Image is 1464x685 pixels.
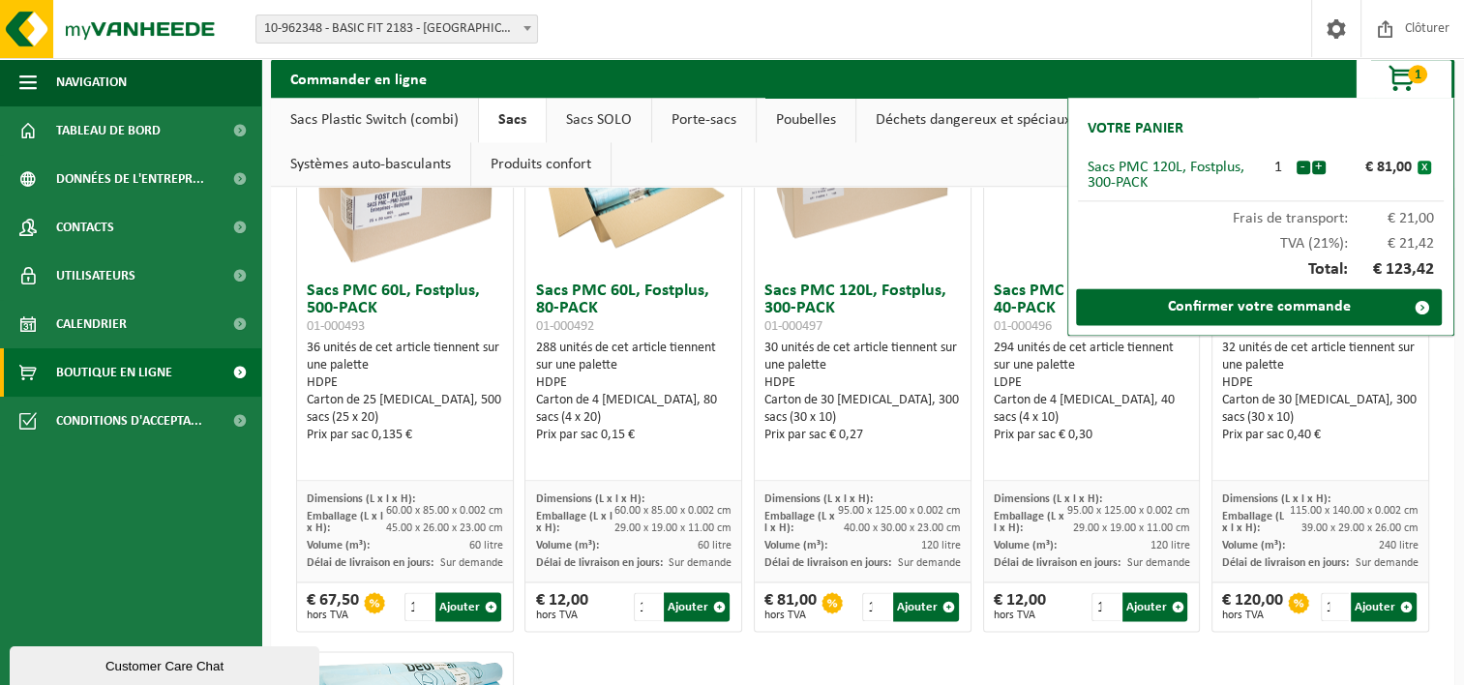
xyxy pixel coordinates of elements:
span: hors TVA [1222,610,1283,621]
span: 01-000497 [764,319,822,334]
span: Dimensions (L x l x H): [307,493,415,505]
div: Prix par sac 0,40 € [1222,427,1419,444]
div: 32 unités de cet article tiennent sur une palette [1222,340,1419,444]
span: Sur demande [1356,557,1419,569]
span: 60 litre [698,540,732,551]
div: Prix par sac € 0,30 [994,427,1190,444]
div: € 67,50 [307,592,359,621]
div: 30 unités de cet article tiennent sur une palette [764,340,961,444]
span: € 123,42 [1348,261,1435,279]
button: x [1418,161,1431,174]
div: € 12,00 [994,592,1046,621]
a: Sacs SOLO [547,98,651,142]
span: 40.00 x 30.00 x 23.00 cm [844,522,961,534]
span: 01-000496 [994,319,1052,334]
span: Conditions d'accepta... [56,397,202,445]
span: hors TVA [764,610,817,621]
span: Dimensions (L x l x H): [764,493,873,505]
h3: Sacs PMC 120L, Fostplus, 300-PACK [764,283,961,335]
span: 01-000493 [307,319,365,334]
div: 36 unités de cet article tiennent sur une palette [307,340,503,444]
span: Sur demande [1126,557,1189,569]
span: € 21,00 [1348,211,1435,226]
span: Volume (m³): [1222,540,1285,551]
span: Dimensions (L x l x H): [994,493,1102,505]
div: Carton de 4 [MEDICAL_DATA], 80 sacs (4 x 20) [535,392,732,427]
div: Prix par sac € 0,27 [764,427,961,444]
span: Sur demande [669,557,732,569]
span: 10-962348 - BASIC FIT 2183 - BEYNE-HEUSAY [255,15,538,44]
span: 120 litre [921,540,961,551]
span: Sur demande [898,557,961,569]
div: € 12,00 [535,592,587,621]
button: Ajouter [893,592,959,621]
span: 39.00 x 29.00 x 26.00 cm [1301,522,1419,534]
h2: Commander en ligne [271,59,446,97]
span: Navigation [56,58,127,106]
span: Délai de livraison en jours: [1222,557,1349,569]
div: HDPE [535,374,732,392]
span: Délai de livraison en jours: [994,557,1120,569]
div: 1 [1261,160,1296,175]
span: Emballage (L x l x H): [535,511,612,534]
button: Ajouter [435,592,501,621]
div: Carton de 25 [MEDICAL_DATA], 500 sacs (25 x 20) [307,392,503,427]
div: 288 unités de cet article tiennent sur une palette [535,340,732,444]
div: Prix par sac 0,135 € [307,427,503,444]
h3: Sacs PMC 60L, Fostplus, 80-PACK [535,283,732,335]
span: Volume (m³): [307,540,370,551]
input: 1 [634,592,663,621]
span: Emballage (L x l x H): [764,511,835,534]
div: Frais de transport: [1078,201,1444,226]
div: Prix par sac 0,15 € [535,427,732,444]
span: 60.00 x 85.00 x 0.002 cm [386,505,503,517]
span: 115.00 x 140.00 x 0.002 cm [1290,505,1419,517]
span: 120 litre [1150,540,1189,551]
span: 29.00 x 19.00 x 11.00 cm [1072,522,1189,534]
div: € 120,00 [1222,592,1283,621]
span: 95.00 x 125.00 x 0.002 cm [1066,505,1189,517]
span: 01-000492 [535,319,593,334]
div: Carton de 4 [MEDICAL_DATA], 40 sacs (4 x 10) [994,392,1190,427]
h2: Votre panier [1078,107,1193,150]
span: Délai de livraison en jours: [307,557,433,569]
span: Sur demande [440,557,503,569]
span: Calendrier [56,300,127,348]
span: 60 litre [469,540,503,551]
span: 60.00 x 85.00 x 0.002 cm [614,505,732,517]
div: 294 unités de cet article tiennent sur une palette [994,340,1190,444]
span: hors TVA [535,610,587,621]
a: Porte-sacs [652,98,756,142]
span: hors TVA [994,610,1046,621]
div: Carton de 30 [MEDICAL_DATA], 300 sacs (30 x 10) [764,392,961,427]
span: € 21,42 [1348,236,1435,252]
button: 1 [1356,59,1452,98]
a: Poubelles [757,98,855,142]
div: Total: [1078,252,1444,288]
h3: Sacs PMC 120L, Fostplus, 40-PACK [994,283,1190,335]
span: Délai de livraison en jours: [535,557,662,569]
span: Boutique en ligne [56,348,172,397]
div: LDPE [994,374,1190,392]
a: Sacs Plastic Switch (combi) [271,98,478,142]
span: 29.00 x 19.00 x 11.00 cm [614,522,732,534]
span: Emballage (L x l x H): [1222,511,1284,534]
span: Utilisateurs [56,252,135,300]
div: Sacs PMC 120L, Fostplus, 300-PACK [1088,160,1261,191]
h3: Sacs PMC 60L, Fostplus, 500-PACK [307,283,503,335]
button: Ajouter [664,592,730,621]
span: Volume (m³): [764,540,827,551]
a: Confirmer votre commande [1076,288,1442,325]
span: hors TVA [307,610,359,621]
span: Tableau de bord [56,106,161,155]
span: Dimensions (L x l x H): [1222,493,1330,505]
div: HDPE [1222,374,1419,392]
span: Contacts [56,203,114,252]
span: Dimensions (L x l x H): [535,493,643,505]
div: TVA (21%): [1078,226,1444,252]
div: HDPE [307,374,503,392]
input: 1 [1091,592,1120,621]
div: HDPE [764,374,961,392]
input: 1 [1321,592,1350,621]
